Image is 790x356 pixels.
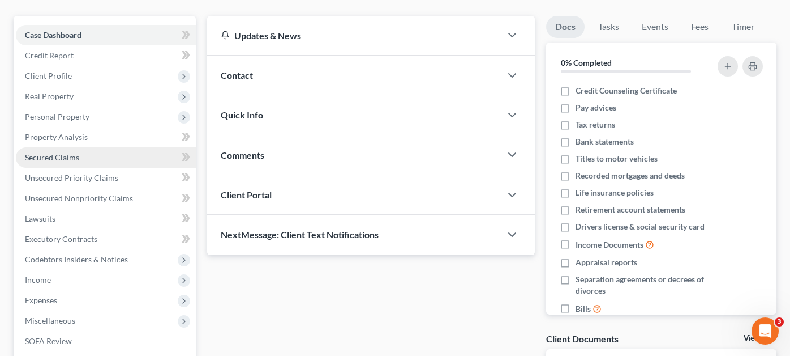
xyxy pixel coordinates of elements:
[25,275,51,285] span: Income
[576,136,634,147] span: Bank statements
[744,334,772,342] a: View All
[775,317,784,327] span: 3
[25,132,88,142] span: Property Analysis
[561,58,612,67] strong: 0% Completed
[576,153,658,164] span: Titles to motor vehicles
[25,295,57,305] span: Expenses
[25,152,79,162] span: Secured Claims
[25,173,118,183] span: Unsecured Priority Claims
[576,204,685,215] span: Retirement account statements
[16,209,196,229] a: Lawsuits
[576,221,705,232] span: Drivers license & social security card
[752,317,779,345] iframe: Intercom live chat
[633,16,677,38] a: Events
[16,168,196,188] a: Unsecured Priority Claims
[16,25,196,45] a: Case Dashboard
[25,91,74,101] span: Real Property
[546,16,585,38] a: Docs
[16,147,196,168] a: Secured Claims
[221,150,264,160] span: Comments
[221,229,379,240] span: NextMessage: Client Text Notifications
[221,189,272,200] span: Client Portal
[16,331,196,351] a: SOFA Review
[25,112,89,121] span: Personal Property
[16,45,196,66] a: Credit Report
[576,170,685,181] span: Recorded mortgages and deeds
[589,16,628,38] a: Tasks
[25,234,97,244] span: Executory Contracts
[25,50,74,60] span: Credit Report
[221,109,263,120] span: Quick Info
[221,29,487,41] div: Updates & News
[576,257,637,268] span: Appraisal reports
[576,274,710,296] span: Separation agreements or decrees of divorces
[25,30,81,40] span: Case Dashboard
[16,127,196,147] a: Property Analysis
[576,239,643,251] span: Income Documents
[576,187,654,198] span: Life insurance policies
[25,255,128,264] span: Codebtors Insiders & Notices
[16,229,196,249] a: Executory Contracts
[576,85,677,96] span: Credit Counseling Certificate
[576,102,616,113] span: Pay advices
[25,316,75,325] span: Miscellaneous
[576,303,591,315] span: Bills
[723,16,763,38] a: Timer
[25,193,133,203] span: Unsecured Nonpriority Claims
[546,333,619,345] div: Client Documents
[682,16,718,38] a: Fees
[25,336,72,346] span: SOFA Review
[16,188,196,209] a: Unsecured Nonpriority Claims
[221,70,253,80] span: Contact
[576,119,615,130] span: Tax returns
[25,71,72,80] span: Client Profile
[25,214,55,223] span: Lawsuits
